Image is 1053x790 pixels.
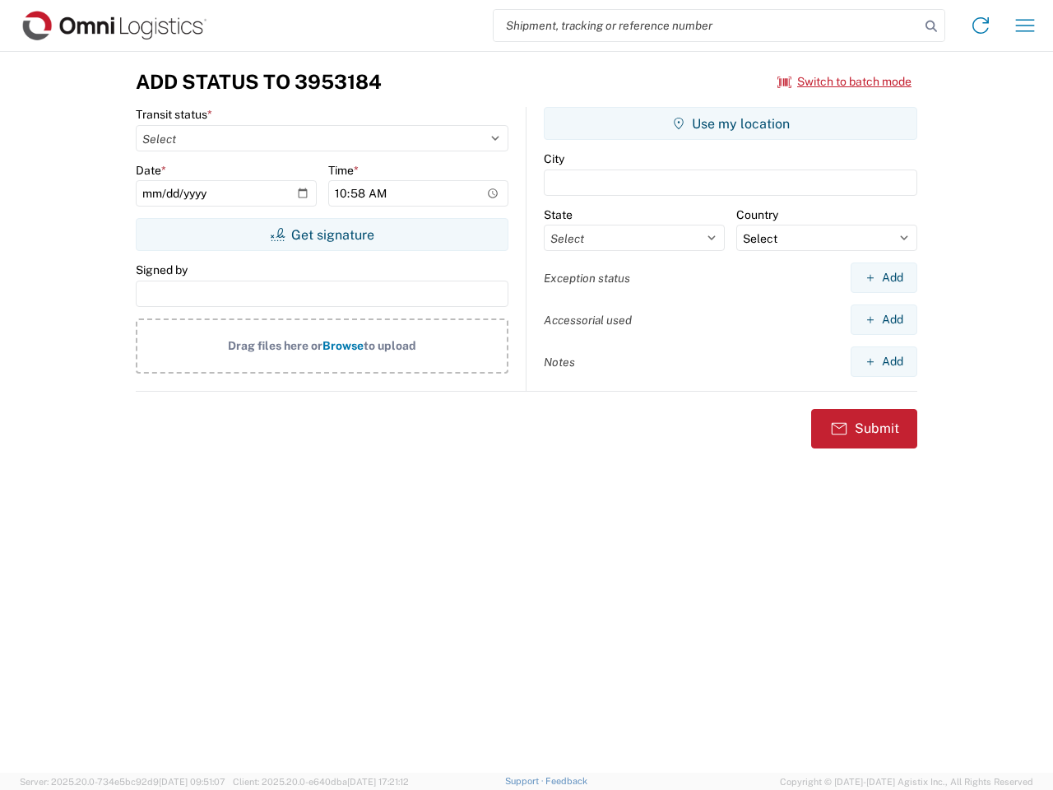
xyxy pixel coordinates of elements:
[780,774,1033,789] span: Copyright © [DATE]-[DATE] Agistix Inc., All Rights Reserved
[228,339,322,352] span: Drag files here or
[544,355,575,369] label: Notes
[777,68,912,95] button: Switch to batch mode
[136,163,166,178] label: Date
[851,346,917,377] button: Add
[544,207,573,222] label: State
[364,339,416,352] span: to upload
[851,263,917,293] button: Add
[136,70,382,94] h3: Add Status to 3953184
[545,776,587,786] a: Feedback
[136,107,212,122] label: Transit status
[544,313,632,328] label: Accessorial used
[20,777,225,787] span: Server: 2025.20.0-734e5bc92d9
[328,163,359,178] label: Time
[159,777,225,787] span: [DATE] 09:51:07
[136,263,188,277] label: Signed by
[544,151,564,166] label: City
[322,339,364,352] span: Browse
[347,777,409,787] span: [DATE] 17:21:12
[544,271,630,286] label: Exception status
[851,304,917,335] button: Add
[494,10,920,41] input: Shipment, tracking or reference number
[736,207,778,222] label: Country
[505,776,546,786] a: Support
[811,409,917,448] button: Submit
[136,218,508,251] button: Get signature
[233,777,409,787] span: Client: 2025.20.0-e640dba
[544,107,917,140] button: Use my location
